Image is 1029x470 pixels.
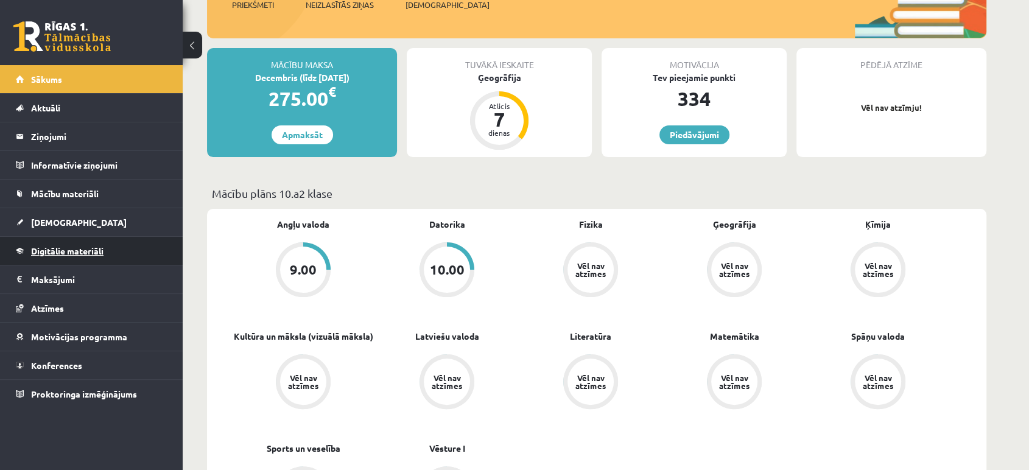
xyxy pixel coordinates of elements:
a: Digitālie materiāli [16,237,167,265]
a: Mācību materiāli [16,180,167,208]
a: Vēl nav atzīmes [806,242,950,300]
a: Sākums [16,65,167,93]
a: Ķīmija [865,218,891,231]
span: [DEMOGRAPHIC_DATA] [31,217,127,228]
div: Atlicis [481,102,518,110]
div: Tev pieejamie punkti [602,71,787,84]
a: Maksājumi [16,265,167,293]
span: € [328,83,336,100]
div: Vēl nav atzīmes [861,262,895,278]
p: Mācību plāns 10.a2 klase [212,185,982,202]
a: Spāņu valoda [851,330,905,343]
a: Ģeogrāfija Atlicis 7 dienas [407,71,592,152]
a: Informatīvie ziņojumi [16,151,167,179]
a: Literatūra [570,330,611,343]
div: Vēl nav atzīmes [717,374,751,390]
a: Vēsture I [429,442,465,455]
a: Vēl nav atzīmes [231,354,375,412]
div: 9.00 [290,263,317,276]
a: Kultūra un māksla (vizuālā māksla) [234,330,373,343]
a: [DEMOGRAPHIC_DATA] [16,208,167,236]
a: Vēl nav atzīmes [519,242,662,300]
span: Motivācijas programma [31,331,127,342]
div: Motivācija [602,48,787,71]
span: Proktoringa izmēģinājums [31,388,137,399]
a: Sports un veselība [267,442,340,455]
a: Vēl nav atzīmes [662,242,806,300]
a: Vēl nav atzīmes [519,354,662,412]
a: Aktuāli [16,94,167,122]
div: 275.00 [207,84,397,113]
a: Apmaksāt [272,125,333,144]
div: Mācību maksa [207,48,397,71]
div: Decembris (līdz [DATE]) [207,71,397,84]
a: Vēl nav atzīmes [375,354,519,412]
a: Latviešu valoda [415,330,479,343]
div: Vēl nav atzīmes [717,262,751,278]
a: Motivācijas programma [16,323,167,351]
div: 334 [602,84,787,113]
a: Vēl nav atzīmes [806,354,950,412]
a: Matemātika [710,330,759,343]
div: Tuvākā ieskaite [407,48,592,71]
p: Vēl nav atzīmju! [802,102,980,114]
span: Aktuāli [31,102,60,113]
a: Datorika [429,218,465,231]
div: Pēdējā atzīme [796,48,986,71]
a: Fizika [579,218,603,231]
span: Mācību materiāli [31,188,99,199]
a: Vēl nav atzīmes [662,354,806,412]
div: Vēl nav atzīmes [286,374,320,390]
div: 10.00 [430,263,465,276]
a: 10.00 [375,242,519,300]
a: Angļu valoda [277,218,329,231]
div: Vēl nav atzīmes [430,374,464,390]
a: Atzīmes [16,294,167,322]
div: 7 [481,110,518,129]
span: Digitālie materiāli [31,245,104,256]
a: Konferences [16,351,167,379]
span: Konferences [31,360,82,371]
span: Sākums [31,74,62,85]
legend: Maksājumi [31,265,167,293]
div: Vēl nav atzīmes [574,374,608,390]
div: Vēl nav atzīmes [861,374,895,390]
div: Vēl nav atzīmes [574,262,608,278]
a: Rīgas 1. Tālmācības vidusskola [13,21,111,52]
a: Proktoringa izmēģinājums [16,380,167,408]
legend: Informatīvie ziņojumi [31,151,167,179]
span: Atzīmes [31,303,64,314]
a: 9.00 [231,242,375,300]
div: dienas [481,129,518,136]
legend: Ziņojumi [31,122,167,150]
a: Ziņojumi [16,122,167,150]
div: Ģeogrāfija [407,71,592,84]
a: Ģeogrāfija [713,218,756,231]
a: Piedāvājumi [659,125,729,144]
